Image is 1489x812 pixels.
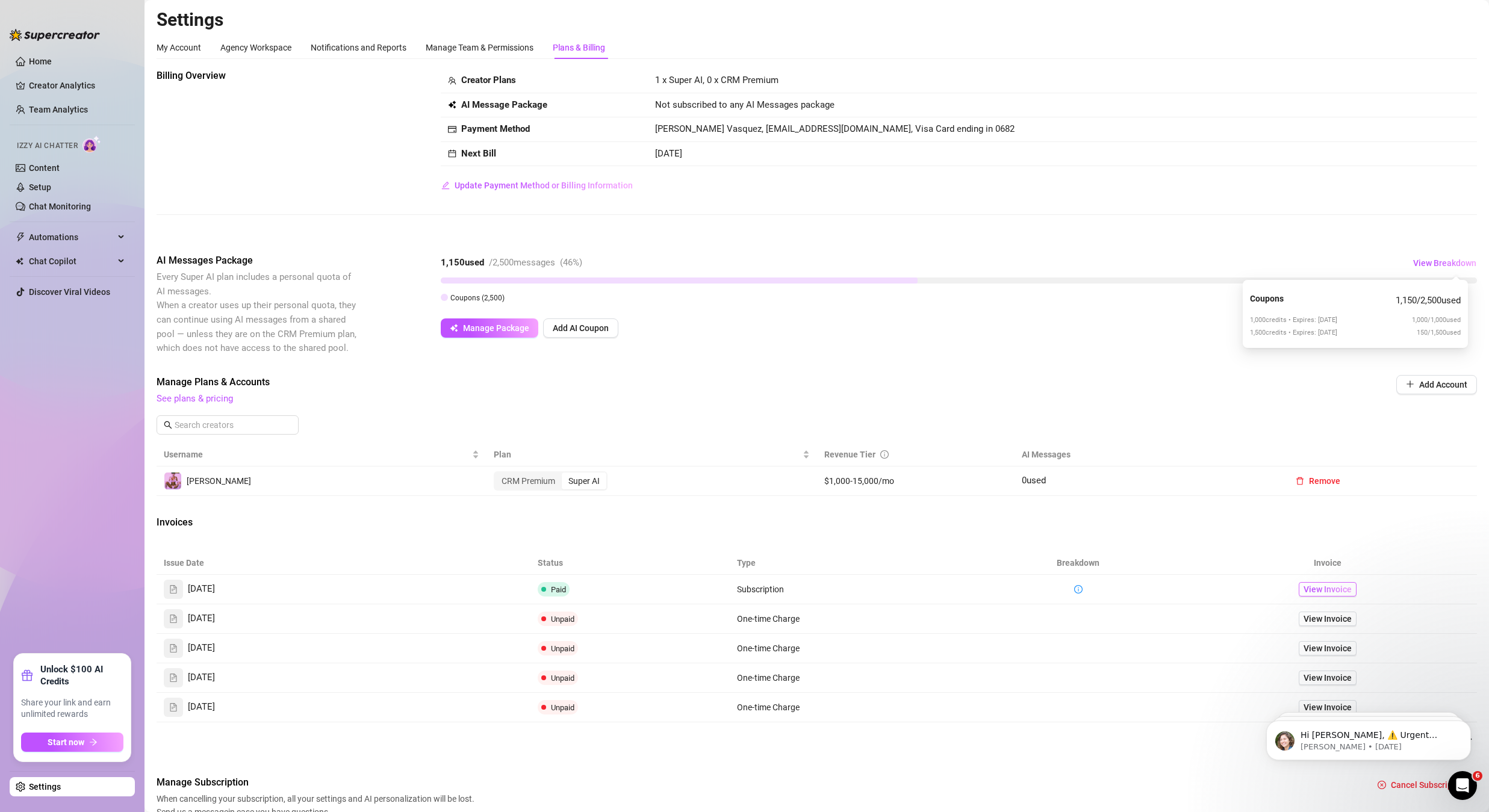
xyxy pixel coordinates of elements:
span: 150 / 1,500 used [1417,327,1461,338]
span: 6 [1473,771,1482,781]
th: AI Messages [1015,443,1279,466]
span: Manage Plans & Accounts [157,375,1314,389]
th: Username [157,443,486,466]
span: Add Account [1419,380,1467,389]
span: View Invoice [1304,671,1352,684]
span: One-time Charge [737,702,800,712]
img: AI Chatter [82,135,101,153]
span: gift [21,669,33,681]
th: Type [730,551,979,575]
span: thunderbolt [16,232,25,242]
img: Chat Copilot [16,257,23,265]
span: [DATE] [188,700,215,714]
button: Remove [1286,471,1350,491]
span: search [164,421,172,429]
a: Home [29,57,52,66]
span: Add AI Coupon [553,323,609,333]
span: [DATE] [188,612,215,626]
a: Settings [29,782,61,792]
span: Manage Package [463,323,529,333]
span: Subscription [737,584,784,594]
span: 1,500 credits • Expires: [DATE] [1250,327,1337,338]
th: Invoice [1178,551,1477,575]
span: edit [441,181,450,190]
span: One-time Charge [737,673,800,683]
a: View Invoice [1299,671,1357,685]
span: Unpaid [551,644,574,653]
strong: Coupons [1250,294,1284,303]
span: Plan [494,448,800,461]
span: credit-card [448,125,456,134]
span: info-circle [880,450,889,459]
div: segmented control [494,471,608,491]
span: View Invoice [1304,583,1352,596]
span: Unpaid [551,703,574,712]
a: Setup [29,182,51,192]
span: delete [1296,477,1304,485]
iframe: Intercom live chat [1448,771,1477,800]
a: View Invoice [1299,641,1357,655]
strong: Next Bill [461,148,496,159]
h2: Settings [157,8,1477,31]
span: [DATE] [188,671,215,685]
span: Invoices [157,515,359,530]
span: Paid [551,585,566,594]
button: View Breakdown [1413,253,1477,273]
span: Billing Overview [157,69,359,83]
span: file-text [169,703,178,711]
a: Team Analytics [29,105,88,114]
span: Not subscribed to any AI Messages package [655,98,835,113]
span: View Invoice [1304,612,1352,625]
th: Plan [486,443,816,466]
a: Discover Viral Videos [29,287,110,297]
span: team [448,76,456,85]
span: [DATE] [655,148,682,159]
img: lola [164,473,181,489]
span: Update Payment Method or Billing Information [455,181,633,190]
span: Unpaid [551,674,574,683]
th: Status [530,551,730,575]
span: Remove [1309,476,1340,486]
span: View Breakdown [1413,258,1476,268]
strong: AI Message Package [461,99,547,110]
span: Chat Copilot [29,252,114,271]
button: Add Account [1396,375,1477,394]
span: plus [1406,380,1414,388]
span: 1 x Super AI, 0 x CRM Premium [655,75,779,85]
div: Notifications and Reports [311,41,406,54]
span: Unpaid [551,615,574,624]
div: My Account [157,41,201,54]
span: info-circle [1074,585,1083,594]
span: file-text [169,585,178,594]
button: Update Payment Method or Billing Information [441,176,633,195]
span: / 2,500 messages [489,257,555,268]
div: Manage Team & Permissions [426,41,533,54]
div: CRM Premium [495,473,562,489]
a: Content [29,163,60,173]
a: See plans & pricing [157,393,233,404]
a: View Invoice [1299,582,1357,597]
span: View Invoice [1304,642,1352,655]
td: $1,000-15,000/mo [817,466,1015,496]
span: One-time Charge [737,614,800,624]
span: arrow-right [89,738,98,746]
span: calendar [448,149,456,158]
a: View Invoice [1299,612,1357,626]
span: Username [164,448,470,461]
span: Coupons ( 2,500 ) [450,294,505,302]
strong: Unlock $100 AI Credits [40,663,123,687]
span: 1,000 / 1,000 used [1412,315,1461,325]
input: Search creators [175,418,282,432]
span: file-text [169,644,178,652]
span: Izzy AI Chatter [17,140,78,152]
span: Share your link and earn unlimited rewards [21,697,123,721]
strong: Payment Method [461,123,530,134]
span: file-text [169,615,178,623]
button: Manage Package [441,318,538,338]
a: Creator Analytics [29,76,125,95]
span: One-time Charge [737,643,800,653]
span: close-circle [1378,781,1386,789]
